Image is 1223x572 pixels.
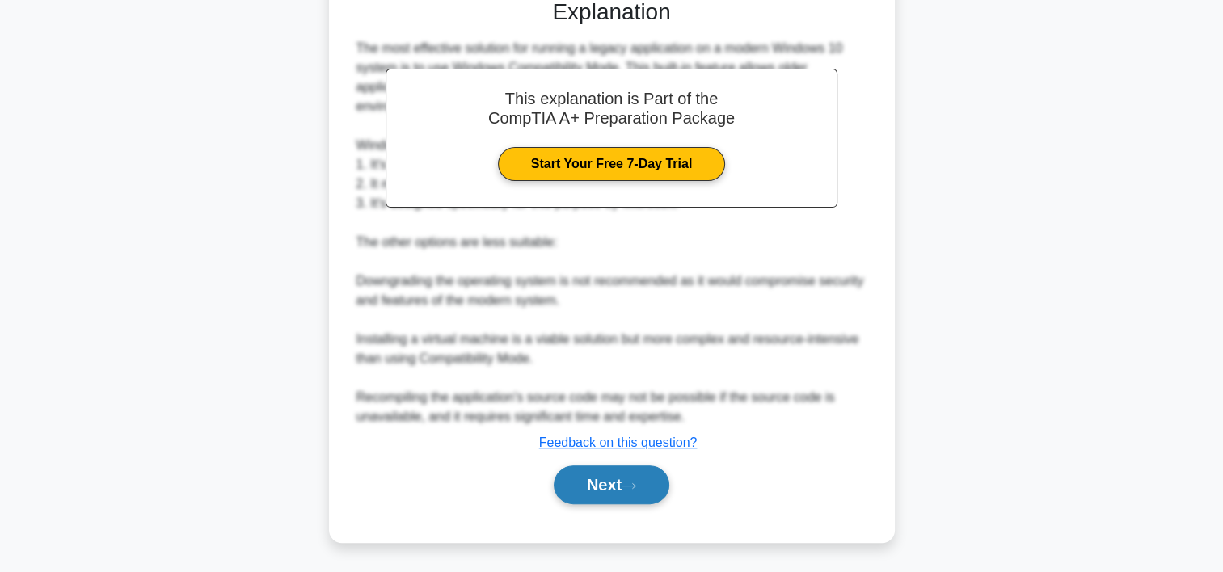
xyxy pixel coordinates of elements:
div: The most effective solution for running a legacy application on a modern Windows 10 system is to ... [356,39,867,427]
a: Start Your Free 7-Day Trial [498,147,725,181]
a: Feedback on this question? [539,435,698,449]
button: Next [554,465,669,504]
